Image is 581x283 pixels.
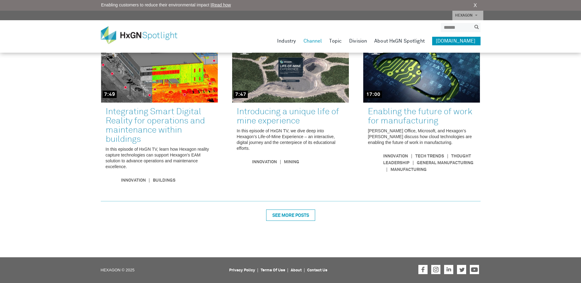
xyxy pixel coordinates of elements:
[470,265,479,274] a: Hexagon on Youtube
[473,2,477,9] a: X
[329,37,342,45] a: Topic
[452,11,483,20] a: HEXAGON
[374,37,425,45] a: About HxGN Spotlight
[418,265,428,274] a: Hexagon on Facebook
[457,265,466,274] a: Hexagon on Twitter
[304,37,322,45] a: Channel
[291,268,302,272] a: About
[354,32,480,201] a: Enabling the future of work for manufacturing
[307,268,327,272] a: Contact Us
[261,268,285,272] a: Terms Of Use
[228,32,353,201] a: Introducing a unique life of mine experience
[432,37,481,45] a: [DOMAIN_NAME]
[266,209,315,221] div: SEE MORE POSTS
[101,2,231,8] span: Enabling customers to reduce their environmental impact |
[277,37,296,45] a: Industry
[444,265,453,274] a: Hexagon on LinkedIn
[349,37,367,45] a: Division
[101,32,227,201] a: Integrating Smart Digital Reality for operations and maintenance within buildings
[229,268,255,272] a: Privacy Policy
[101,26,187,44] img: HxGN Spotlight
[212,2,231,7] a: Read how
[431,265,440,274] a: Hexagon on Instagram
[101,266,225,281] p: HEXAGON © 2025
